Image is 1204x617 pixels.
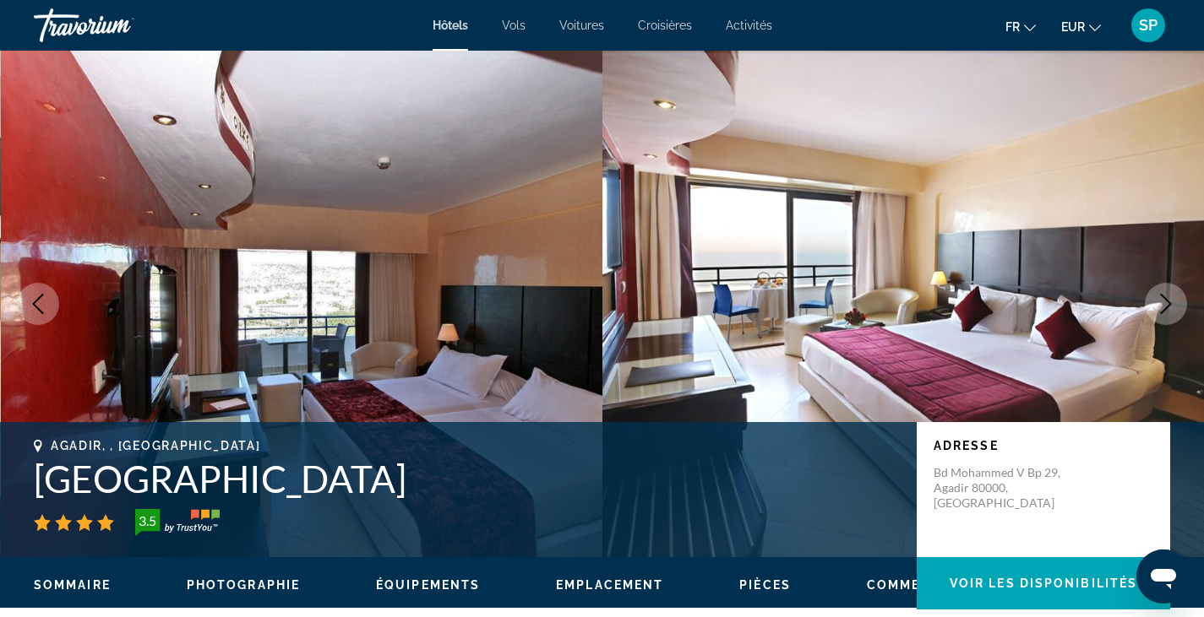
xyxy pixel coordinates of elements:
[1061,14,1101,39] button: Change currency
[1061,20,1085,34] span: EUR
[187,578,300,592] span: Photographie
[34,578,111,592] span: Sommaire
[556,577,663,593] button: Emplacement
[934,439,1153,452] p: Adresse
[1005,20,1020,34] span: fr
[34,457,900,501] h1: [GEOGRAPHIC_DATA]
[433,19,468,32] a: Hôtels
[502,19,526,32] a: Vols
[130,511,164,531] div: 3.5
[638,19,692,32] a: Croisières
[867,577,982,593] button: Commentaires
[135,509,220,536] img: trustyou-badge-hor.svg
[559,19,604,32] a: Voitures
[917,557,1170,609] button: Voir les disponibilités
[934,465,1069,511] p: Bd Mohammed V Bp 29, Agadir 80000, [GEOGRAPHIC_DATA]
[34,3,203,47] a: Travorium
[1145,283,1187,325] button: Next image
[17,283,59,325] button: Previous image
[376,578,480,592] span: Équipements
[950,576,1137,590] span: Voir les disponibilités
[1136,549,1190,603] iframe: Bouton de lancement de la fenêtre de messagerie
[739,578,791,592] span: Pièces
[34,577,111,593] button: Sommaire
[1139,17,1158,34] span: SP
[867,578,982,592] span: Commentaires
[51,439,260,452] span: Agadir, , [GEOGRAPHIC_DATA]
[1005,14,1036,39] button: Change language
[556,578,663,592] span: Emplacement
[726,19,772,32] a: Activités
[739,577,791,593] button: Pièces
[376,577,480,593] button: Équipements
[187,577,300,593] button: Photographie
[1126,8,1170,43] button: User Menu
